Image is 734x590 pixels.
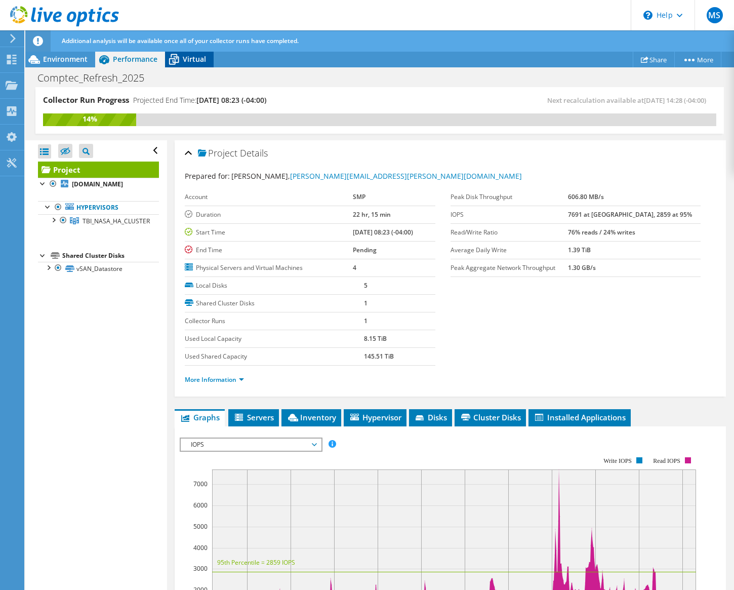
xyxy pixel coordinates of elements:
text: 3000 [193,564,208,573]
div: 14% [43,113,136,125]
div: Shared Cluster Disks [62,250,159,262]
label: Peak Disk Throughput [451,192,568,202]
label: IOPS [451,210,568,220]
label: Peak Aggregate Network Throughput [451,263,568,273]
text: 7000 [193,480,208,488]
b: 1.30 GB/s [568,263,596,272]
span: Servers [233,412,274,422]
a: [PERSON_NAME][EMAIL_ADDRESS][PERSON_NAME][DOMAIN_NAME] [290,171,522,181]
label: Shared Cluster Disks [185,298,364,308]
b: 7691 at [GEOGRAPHIC_DATA], 2859 at 95% [568,210,692,219]
span: Project [198,148,237,159]
h1: Comptec_Refresh_2025 [33,72,160,84]
label: Start Time [185,227,353,238]
label: Used Shared Capacity [185,351,364,362]
label: Read/Write Ratio [451,227,568,238]
b: 76% reads / 24% writes [568,228,635,237]
span: MS [707,7,723,23]
label: Average Daily Write [451,245,568,255]
text: Read IOPS [653,457,680,464]
span: [DATE] 14:28 (-04:00) [644,96,706,105]
b: [DOMAIN_NAME] [72,180,123,188]
a: More Information [185,375,244,384]
label: Prepared for: [185,171,230,181]
b: 145.51 TiB [364,352,394,361]
span: Performance [113,54,157,64]
b: SMP [353,192,365,201]
text: 5000 [193,522,208,531]
span: Next recalculation available at [547,96,711,105]
text: Write IOPS [603,457,632,464]
span: TBI_NASA_HA_CLUSTER [83,217,150,225]
span: IOPS [186,439,316,451]
label: Account [185,192,353,202]
svg: \n [643,11,653,20]
a: Project [38,162,159,178]
span: Cluster Disks [460,412,521,422]
text: 6000 [193,501,208,509]
a: [DOMAIN_NAME] [38,178,159,191]
text: 4000 [193,543,208,552]
span: Inventory [287,412,336,422]
b: 8.15 TiB [364,334,387,343]
span: [PERSON_NAME], [231,171,522,181]
b: 22 hr, 15 min [353,210,391,219]
span: Details [240,147,268,159]
label: Used Local Capacity [185,334,364,344]
span: Graphs [180,412,220,422]
a: Share [633,52,675,67]
a: More [674,52,721,67]
b: 606.80 MB/s [568,192,604,201]
label: Physical Servers and Virtual Machines [185,263,353,273]
span: Hypervisor [349,412,401,422]
label: Duration [185,210,353,220]
b: Pending [353,246,377,254]
text: 95th Percentile = 2859 IOPS [217,558,295,567]
b: [DATE] 08:23 (-04:00) [353,228,413,237]
span: Installed Applications [534,412,626,422]
span: Disks [414,412,447,422]
a: TBI_NASA_HA_CLUSTER [38,214,159,227]
label: Collector Runs [185,316,364,326]
a: Hypervisors [38,201,159,214]
span: [DATE] 08:23 (-04:00) [196,95,266,105]
label: Local Disks [185,281,364,291]
label: End Time [185,245,353,255]
a: vSAN_Datastore [38,262,159,275]
b: 5 [364,281,368,290]
span: Additional analysis will be available once all of your collector runs have completed. [62,36,299,45]
span: Virtual [183,54,206,64]
b: 1.39 TiB [568,246,591,254]
b: 4 [353,263,356,272]
b: 1 [364,317,368,325]
span: Environment [43,54,88,64]
h4: Projected End Time: [133,95,266,106]
b: 1 [364,299,368,307]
